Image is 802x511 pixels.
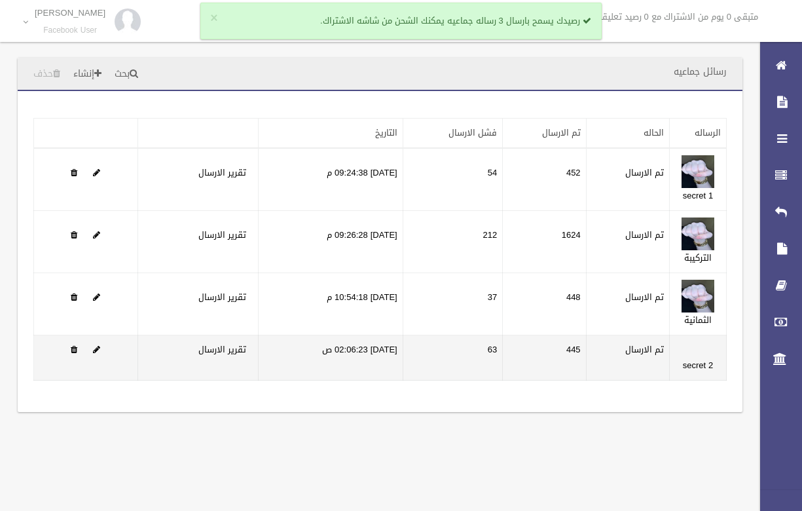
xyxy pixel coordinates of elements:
a: التاريخ [375,124,397,141]
td: [DATE] 09:26:28 م [259,211,403,273]
a: Edit [93,289,100,305]
td: 212 [403,211,503,273]
td: [DATE] 02:06:23 ص [259,335,403,381]
td: [DATE] 09:24:38 م [259,148,403,211]
a: التركيبة [684,250,712,266]
td: 63 [403,335,503,381]
a: الثمانية [684,312,712,328]
a: إنشاء [68,62,107,86]
button: × [210,12,217,25]
td: 54 [403,148,503,211]
label: تم الارسال [625,342,664,358]
td: 452 [503,148,586,211]
th: الرساله [670,119,727,149]
a: تقرير الارسال [198,227,246,243]
a: secret 1 [683,187,714,204]
a: تم الارسال [542,124,581,141]
a: Edit [682,227,714,243]
a: تقرير الارسال [198,289,246,305]
a: Edit [93,227,100,243]
td: 37 [403,273,503,335]
img: 638948644451848814.jpg [682,218,714,250]
a: Edit [93,164,100,181]
img: 84628273_176159830277856_972693363922829312_n.jpg [115,9,141,35]
a: تقرير الارسال [198,341,246,358]
td: [DATE] 10:54:18 م [259,273,403,335]
label: تم الارسال [625,227,664,243]
a: تقرير الارسال [198,164,246,181]
a: فشل الارسال [448,124,497,141]
a: secret 2 [683,357,714,373]
header: رسائل جماعيه [658,59,742,85]
p: [PERSON_NAME] [35,8,105,18]
td: 448 [503,273,586,335]
label: تم الارسال [625,290,664,305]
a: Edit [93,341,100,358]
a: Edit [682,289,714,305]
a: بحث [109,62,143,86]
label: تم الارسال [625,165,664,181]
img: 638948697165053599.jpg [682,280,714,312]
small: Facebook User [35,26,105,35]
div: رصيدك يسمح بارسال 3 رساله جماعيه يمكنك الشحن من شاشه الاشتراك. [200,3,602,39]
img: 638948643811380126.jpg [682,155,714,188]
th: الحاله [586,119,669,149]
td: 445 [503,335,586,381]
a: Edit [682,164,714,181]
td: 1624 [503,211,586,273]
